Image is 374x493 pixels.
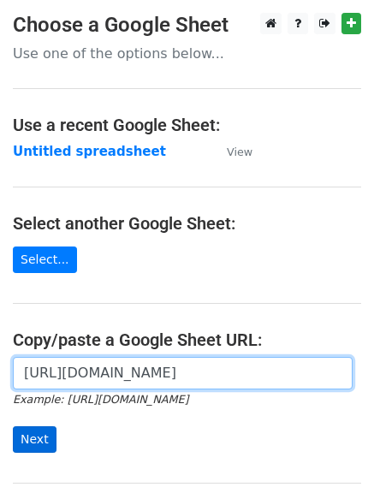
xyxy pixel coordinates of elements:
a: Untitled spreadsheet [13,144,166,159]
small: View [227,146,252,158]
div: Widget Obrolan [288,411,374,493]
small: Example: [URL][DOMAIN_NAME] [13,393,188,406]
a: View [210,144,252,159]
a: Select... [13,246,77,273]
input: Paste your Google Sheet URL here [13,357,353,389]
iframe: Chat Widget [288,411,374,493]
h4: Use a recent Google Sheet: [13,115,361,135]
h3: Choose a Google Sheet [13,13,361,38]
p: Use one of the options below... [13,45,361,62]
input: Next [13,426,56,453]
h4: Copy/paste a Google Sheet URL: [13,330,361,350]
h4: Select another Google Sheet: [13,213,361,234]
